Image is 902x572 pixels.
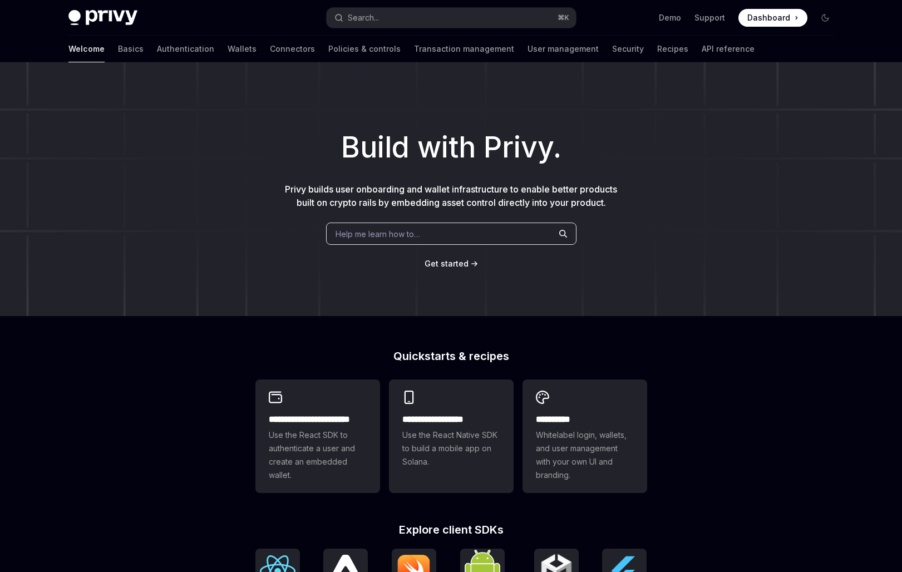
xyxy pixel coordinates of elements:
[118,36,144,62] a: Basics
[738,9,807,27] a: Dashboard
[336,228,420,240] span: Help me learn how to…
[228,36,257,62] a: Wallets
[659,12,681,23] a: Demo
[68,10,137,26] img: dark logo
[536,428,634,482] span: Whitelabel login, wallets, and user management with your own UI and branding.
[528,36,599,62] a: User management
[402,428,500,469] span: Use the React Native SDK to build a mobile app on Solana.
[327,8,576,28] button: Search...⌘K
[328,36,401,62] a: Policies & controls
[425,258,469,269] a: Get started
[255,524,647,535] h2: Explore client SDKs
[255,351,647,362] h2: Quickstarts & recipes
[694,12,725,23] a: Support
[348,11,379,24] div: Search...
[702,36,755,62] a: API reference
[523,379,647,493] a: **** *****Whitelabel login, wallets, and user management with your own UI and branding.
[270,36,315,62] a: Connectors
[657,36,688,62] a: Recipes
[816,9,834,27] button: Toggle dark mode
[18,126,884,169] h1: Build with Privy.
[269,428,367,482] span: Use the React SDK to authenticate a user and create an embedded wallet.
[747,12,790,23] span: Dashboard
[285,184,617,208] span: Privy builds user onboarding and wallet infrastructure to enable better products built on crypto ...
[389,379,514,493] a: **** **** **** ***Use the React Native SDK to build a mobile app on Solana.
[68,36,105,62] a: Welcome
[612,36,644,62] a: Security
[558,13,569,22] span: ⌘ K
[157,36,214,62] a: Authentication
[414,36,514,62] a: Transaction management
[425,259,469,268] span: Get started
